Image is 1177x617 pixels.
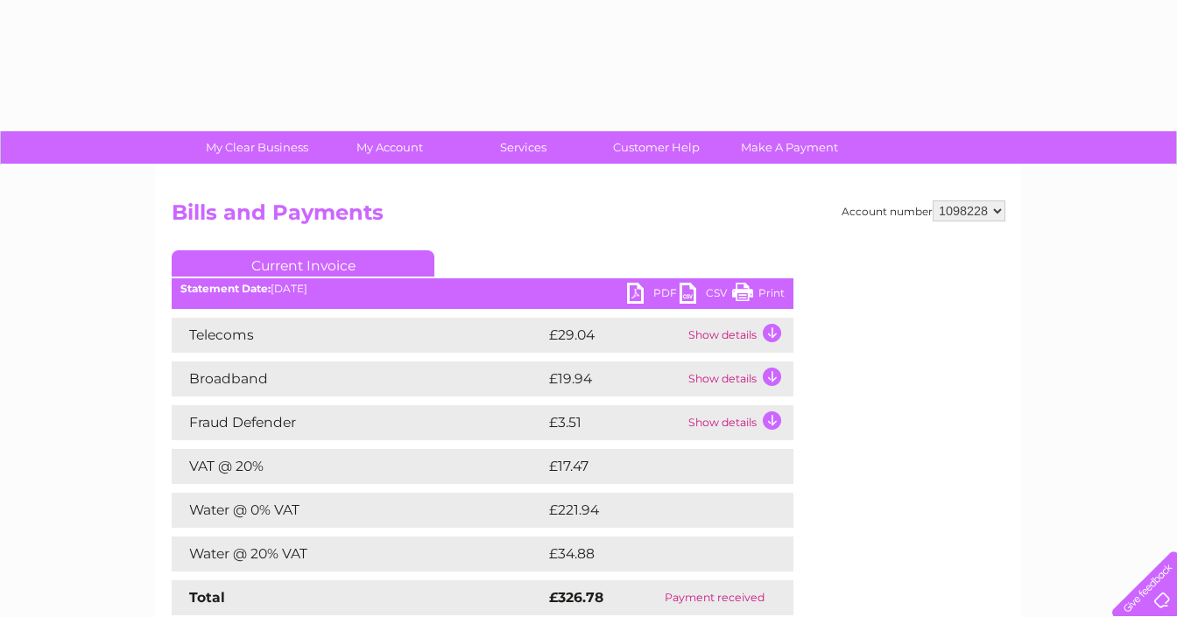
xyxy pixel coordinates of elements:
a: Customer Help [584,131,729,164]
a: My Account [318,131,462,164]
td: Show details [684,318,793,353]
td: £3.51 [545,405,684,440]
strong: Total [189,589,225,606]
strong: £326.78 [549,589,603,606]
td: VAT @ 20% [172,449,545,484]
td: Show details [684,361,793,396]
td: £19.94 [545,361,684,396]
h2: Bills and Payments [172,200,1005,234]
a: Services [451,131,596,164]
td: £221.94 [545,493,761,528]
td: £17.47 [545,449,755,484]
td: Payment received [636,580,793,615]
a: PDF [627,283,680,308]
td: Show details [684,405,793,440]
td: Telecoms [172,318,545,353]
td: Fraud Defender [172,405,545,440]
a: Make A Payment [717,131,862,164]
a: CSV [680,283,732,308]
td: Water @ 0% VAT [172,493,545,528]
td: £34.88 [545,536,759,571]
a: Current Invoice [172,250,434,277]
div: Account number [842,200,1005,221]
td: Water @ 20% VAT [172,536,545,571]
td: £29.04 [545,318,684,353]
b: Statement Date: [180,282,271,295]
a: My Clear Business [185,131,329,164]
td: Broadband [172,361,545,396]
div: [DATE] [172,283,793,295]
a: Print [732,283,785,308]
